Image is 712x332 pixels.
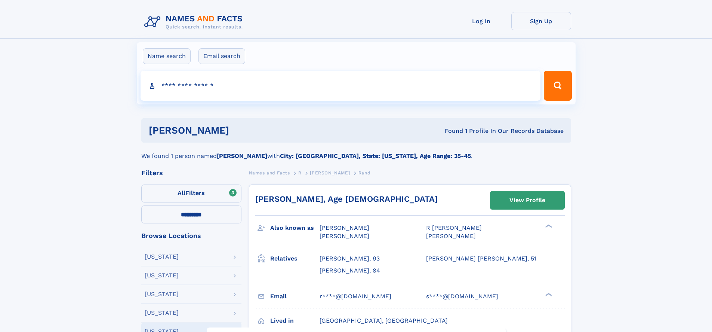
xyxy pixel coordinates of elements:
span: R [298,170,302,176]
b: City: [GEOGRAPHIC_DATA], State: [US_STATE], Age Range: 35-45 [280,152,471,159]
span: [PERSON_NAME] [310,170,350,176]
div: [US_STATE] [145,310,179,316]
div: We found 1 person named with . [141,143,571,161]
a: [PERSON_NAME], 84 [320,266,380,275]
a: View Profile [490,191,564,209]
a: [PERSON_NAME], Age [DEMOGRAPHIC_DATA] [255,194,438,204]
div: [US_STATE] [145,254,179,260]
a: Sign Up [511,12,571,30]
input: search input [141,71,541,101]
a: [PERSON_NAME] [PERSON_NAME], 51 [426,255,536,263]
label: Name search [143,48,191,64]
label: Filters [141,185,241,202]
div: Filters [141,170,241,176]
h3: Email [270,290,320,303]
h3: Lived in [270,314,320,327]
a: Log In [451,12,511,30]
span: R [PERSON_NAME] [426,224,482,231]
div: ❯ [543,224,552,229]
span: All [178,189,185,197]
h1: [PERSON_NAME] [149,126,337,135]
div: [US_STATE] [145,272,179,278]
span: [PERSON_NAME] [320,224,369,231]
a: R [298,168,302,177]
span: Rand [358,170,370,176]
a: Names and Facts [249,168,290,177]
span: [GEOGRAPHIC_DATA], [GEOGRAPHIC_DATA] [320,317,448,324]
a: [PERSON_NAME], 93 [320,255,380,263]
img: Logo Names and Facts [141,12,249,32]
div: Found 1 Profile In Our Records Database [337,127,564,135]
a: [PERSON_NAME] [310,168,350,177]
div: View Profile [509,192,545,209]
h3: Relatives [270,252,320,265]
b: [PERSON_NAME] [217,152,267,159]
span: [PERSON_NAME] [320,232,369,240]
div: ❯ [543,292,552,297]
button: Search Button [544,71,571,101]
div: Browse Locations [141,232,241,239]
h3: Also known as [270,222,320,234]
label: Email search [198,48,245,64]
div: [US_STATE] [145,291,179,297]
span: [PERSON_NAME] [426,232,476,240]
